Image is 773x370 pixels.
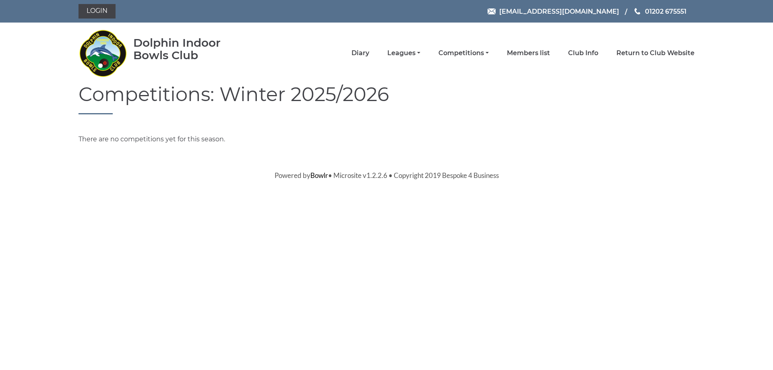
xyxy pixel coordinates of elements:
[616,49,694,58] a: Return to Club Website
[275,171,499,180] span: Powered by • Microsite v1.2.2.6 • Copyright 2019 Bespoke 4 Business
[387,49,420,58] a: Leagues
[133,37,246,62] div: Dolphin Indoor Bowls Club
[310,171,328,180] a: Bowlr
[438,49,489,58] a: Competitions
[79,84,694,114] h1: Competitions: Winter 2025/2026
[351,49,369,58] a: Diary
[635,8,640,14] img: Phone us
[488,6,619,17] a: Email [EMAIL_ADDRESS][DOMAIN_NAME]
[79,25,127,81] img: Dolphin Indoor Bowls Club
[499,7,619,15] span: [EMAIL_ADDRESS][DOMAIN_NAME]
[79,4,116,19] a: Login
[507,49,550,58] a: Members list
[645,7,686,15] span: 01202 675551
[633,6,686,17] a: Phone us 01202 675551
[488,8,496,14] img: Email
[72,134,701,144] div: There are no competitions yet for this season.
[568,49,598,58] a: Club Info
